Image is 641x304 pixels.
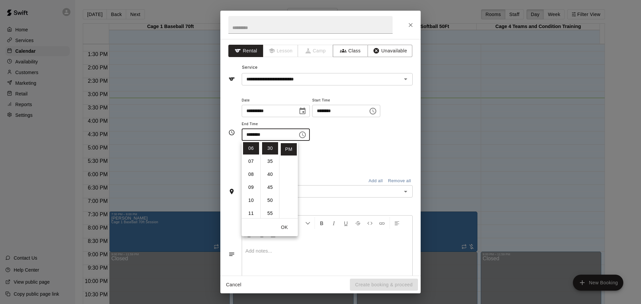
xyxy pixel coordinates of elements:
button: Choose date, selected date is Aug 15, 2025 [296,104,309,118]
button: Unavailable [368,45,412,57]
button: Choose time, selected time is 5:30 PM [366,104,380,118]
button: Add all [365,176,386,186]
button: Format Bold [316,217,328,229]
span: End Time [242,120,310,129]
span: Camps can only be created in the Services page [298,45,333,57]
button: Insert Code [364,217,376,229]
span: Service [242,65,258,70]
span: Lessons must be created in the Services page first [263,45,298,57]
span: Notes [242,203,413,214]
button: Open [401,187,410,196]
li: 40 minutes [262,168,278,181]
li: 55 minutes [262,207,278,220]
li: 7 hours [243,155,259,168]
li: 9 hours [243,181,259,194]
button: Cancel [223,279,244,291]
button: Format Strikethrough [352,217,364,229]
button: Insert Link [376,217,388,229]
button: Format Italics [328,217,340,229]
ul: Select meridiem [279,141,298,218]
button: Class [333,45,368,57]
li: 45 minutes [262,181,278,194]
svg: Service [228,76,235,82]
button: Close [405,19,417,31]
button: OK [274,221,295,234]
span: Date [242,96,310,105]
li: 35 minutes [262,155,278,168]
svg: Timing [228,129,235,136]
li: 50 minutes [262,194,278,207]
span: Start Time [312,96,380,105]
li: 11 hours [243,207,259,220]
button: Choose time, selected time is 6:30 PM [296,128,309,141]
button: Format Underline [340,217,352,229]
button: Remove all [386,176,413,186]
li: 6 hours [243,142,259,155]
li: 10 hours [243,194,259,207]
li: 8 hours [243,168,259,181]
ul: Select minutes [260,141,279,218]
svg: Notes [228,251,235,258]
li: PM [281,143,297,156]
button: Open [401,74,410,84]
button: Rental [228,45,263,57]
li: 30 minutes [262,142,278,155]
ul: Select hours [242,141,260,218]
button: Left Align [391,217,403,229]
svg: Rooms [228,188,235,195]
